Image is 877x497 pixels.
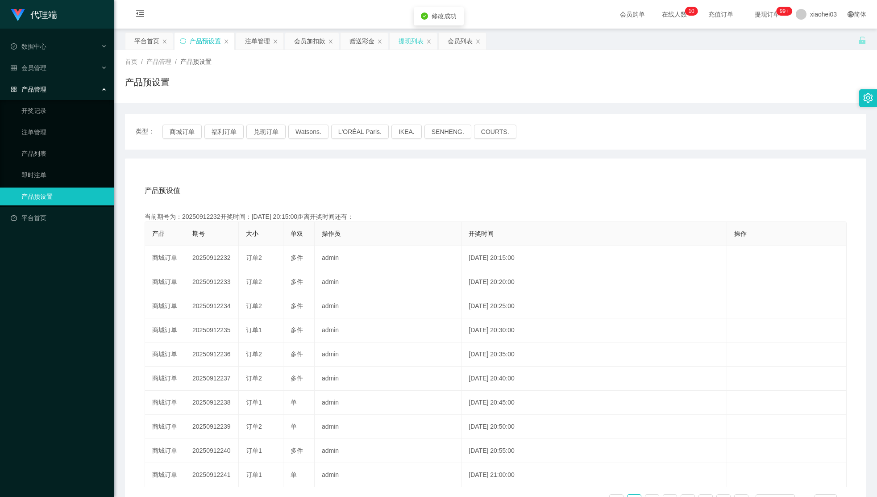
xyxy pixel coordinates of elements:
[475,39,481,44] i: 图标: close
[315,463,461,487] td: admin
[461,367,727,391] td: [DATE] 20:40:00
[180,38,186,44] i: 图标: sync
[291,375,303,382] span: 多件
[180,58,212,65] span: 产品预设置
[21,102,107,120] a: 开奖记录
[185,463,239,487] td: 20250912241
[863,93,873,103] i: 图标: setting
[185,391,239,415] td: 20250912238
[162,39,167,44] i: 图标: close
[315,439,461,463] td: admin
[145,212,847,221] div: 当前期号为：20250912232开奖时间：[DATE] 20:15:00距离开奖时间还有：
[190,33,221,50] div: 产品预设置
[461,439,727,463] td: [DATE] 20:55:00
[11,209,107,227] a: 图标: dashboard平台首页
[21,123,107,141] a: 注单管理
[246,254,262,261] span: 订单2
[246,423,262,430] span: 订单2
[30,0,57,29] h1: 代理端
[432,13,457,20] span: 修改成功
[136,125,162,139] span: 类型：
[688,7,691,16] p: 1
[461,318,727,342] td: [DATE] 20:30:00
[146,58,171,65] span: 产品管理
[421,13,428,20] i: icon: check-circle
[315,391,461,415] td: admin
[734,230,747,237] span: 操作
[11,86,17,92] i: 图标: appstore-o
[858,36,866,44] i: 图标: unlock
[315,367,461,391] td: admin
[291,399,297,406] span: 单
[11,43,46,50] span: 数据中心
[291,254,303,261] span: 多件
[424,125,471,139] button: SENHENG.
[461,415,727,439] td: [DATE] 20:50:00
[162,125,202,139] button: 商城订单
[315,415,461,439] td: admin
[776,7,792,16] sup: 1182
[21,145,107,163] a: 产品列表
[246,399,262,406] span: 订单1
[291,447,303,454] span: 多件
[461,246,727,270] td: [DATE] 20:15:00
[448,33,473,50] div: 会员列表
[461,342,727,367] td: [DATE] 20:35:00
[185,439,239,463] td: 20250912240
[152,230,165,237] span: 产品
[185,270,239,294] td: 20250912233
[246,471,262,478] span: 订单1
[145,294,185,318] td: 商城订单
[461,463,727,487] td: [DATE] 21:00:00
[291,471,297,478] span: 单
[288,125,328,139] button: Watsons.
[474,125,516,139] button: COURTS.
[125,58,137,65] span: 首页
[145,342,185,367] td: 商城订单
[145,185,180,196] span: 产品预设值
[145,391,185,415] td: 商城订单
[657,11,691,17] span: 在线人数
[461,270,727,294] td: [DATE] 20:20:00
[469,230,494,237] span: 开奖时间
[125,0,155,29] i: 图标: menu-fold
[246,302,262,309] span: 订单2
[185,415,239,439] td: 20250912239
[349,33,374,50] div: 赠送彩金
[245,33,270,50] div: 注单管理
[291,351,303,358] span: 多件
[328,39,333,44] i: 图标: close
[246,326,262,334] span: 订单1
[246,125,286,139] button: 兑现订单
[134,33,159,50] div: 平台首页
[185,246,239,270] td: 20250912232
[11,43,17,50] i: 图标: check-circle-o
[246,278,262,285] span: 订单2
[141,58,143,65] span: /
[377,39,382,44] i: 图标: close
[291,230,303,237] span: 单双
[246,230,258,237] span: 大小
[145,246,185,270] td: 商城订单
[273,39,278,44] i: 图标: close
[315,318,461,342] td: admin
[294,33,325,50] div: 会员加扣款
[848,11,854,17] i: 图标: global
[291,278,303,285] span: 多件
[204,125,244,139] button: 福利订单
[21,188,107,205] a: 产品预设置
[461,294,727,318] td: [DATE] 20:25:00
[145,367,185,391] td: 商城订单
[185,367,239,391] td: 20250912237
[246,351,262,358] span: 订单2
[246,375,262,382] span: 订单2
[11,65,17,71] i: 图标: table
[315,294,461,318] td: admin
[291,326,303,334] span: 多件
[315,270,461,294] td: admin
[246,447,262,454] span: 订单1
[11,86,46,93] span: 产品管理
[11,64,46,71] span: 会员管理
[315,246,461,270] td: admin
[322,230,341,237] span: 操作员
